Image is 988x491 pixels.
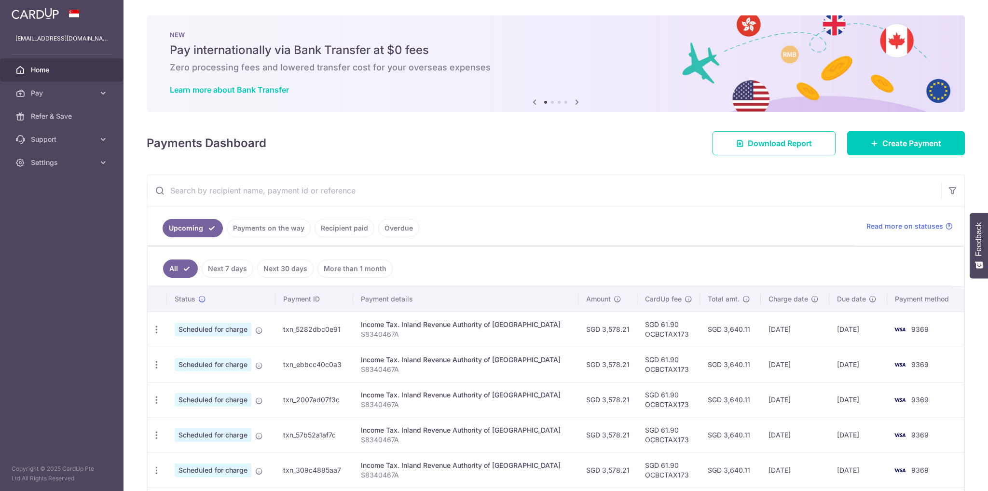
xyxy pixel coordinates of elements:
div: Income Tax. Inland Revenue Authority of [GEOGRAPHIC_DATA] [361,425,571,435]
td: SGD 3,578.21 [578,347,637,382]
td: SGD 3,640.11 [700,312,761,347]
div: Income Tax. Inland Revenue Authority of [GEOGRAPHIC_DATA] [361,461,571,470]
span: 9369 [911,360,929,368]
span: Due date [837,294,866,304]
span: Scheduled for charge [175,358,251,371]
span: Feedback [974,222,983,256]
span: Scheduled for charge [175,428,251,442]
td: txn_309c4885aa7 [275,452,353,488]
a: Download Report [713,131,836,155]
h6: Zero processing fees and lowered transfer cost for your overseas expenses [170,62,942,73]
th: Payment ID [275,286,353,312]
td: SGD 3,578.21 [578,382,637,417]
a: Read more on statuses [866,221,953,231]
span: 9369 [911,396,929,404]
td: txn_57b52a1af7c [275,417,353,452]
td: SGD 3,640.11 [700,382,761,417]
span: Scheduled for charge [175,323,251,336]
td: [DATE] [829,347,887,382]
div: Income Tax. Inland Revenue Authority of [GEOGRAPHIC_DATA] [361,320,571,329]
a: Learn more about Bank Transfer [170,85,289,95]
a: More than 1 month [317,259,393,278]
span: Charge date [768,294,808,304]
span: Read more on statuses [866,221,943,231]
div: Income Tax. Inland Revenue Authority of [GEOGRAPHIC_DATA] [361,355,571,365]
img: Bank Card [890,464,909,476]
p: [EMAIL_ADDRESS][DOMAIN_NAME] [15,34,108,43]
td: [DATE] [829,452,887,488]
p: NEW [170,31,942,39]
span: 9369 [911,325,929,333]
th: Payment details [353,286,578,312]
td: SGD 61.90 OCBCTAX173 [637,347,700,382]
span: Refer & Save [31,111,95,121]
td: SGD 61.90 OCBCTAX173 [637,452,700,488]
span: Total amt. [708,294,740,304]
span: Create Payment [882,137,941,149]
h5: Pay internationally via Bank Transfer at $0 fees [170,42,942,58]
span: Pay [31,88,95,98]
td: SGD 61.90 OCBCTAX173 [637,417,700,452]
input: Search by recipient name, payment id or reference [147,175,941,206]
td: [DATE] [829,312,887,347]
p: S8340467A [361,365,571,374]
img: Bank transfer banner [147,15,965,112]
img: Bank Card [890,359,909,370]
td: SGD 3,578.21 [578,417,637,452]
td: SGD 61.90 OCBCTAX173 [637,312,700,347]
td: [DATE] [761,417,830,452]
a: Next 7 days [202,259,253,278]
td: txn_5282dbc0e91 [275,312,353,347]
td: [DATE] [761,347,830,382]
td: [DATE] [761,452,830,488]
td: txn_ebbcc40c0a3 [275,347,353,382]
span: Home [31,65,95,75]
td: txn_2007ad07f3c [275,382,353,417]
img: Bank Card [890,324,909,335]
span: 9369 [911,466,929,474]
span: Support [31,135,95,144]
h4: Payments Dashboard [147,135,266,152]
td: SGD 3,640.11 [700,452,761,488]
p: S8340467A [361,400,571,409]
td: SGD 3,640.11 [700,417,761,452]
p: S8340467A [361,470,571,480]
th: Payment method [887,286,964,312]
td: [DATE] [761,312,830,347]
img: CardUp [12,8,59,19]
a: Upcoming [163,219,223,237]
img: Bank Card [890,394,909,406]
a: Create Payment [847,131,965,155]
span: 9369 [911,431,929,439]
td: SGD 61.90 OCBCTAX173 [637,382,700,417]
span: Settings [31,158,95,167]
span: Scheduled for charge [175,393,251,407]
td: SGD 3,578.21 [578,452,637,488]
p: S8340467A [361,435,571,445]
span: Scheduled for charge [175,464,251,477]
a: Recipient paid [315,219,374,237]
span: Status [175,294,195,304]
td: [DATE] [829,417,887,452]
a: Overdue [378,219,419,237]
a: All [163,259,198,278]
button: Feedback - Show survey [970,213,988,278]
span: Amount [586,294,611,304]
a: Next 30 days [257,259,314,278]
td: SGD 3,578.21 [578,312,637,347]
span: CardUp fee [645,294,682,304]
td: SGD 3,640.11 [700,347,761,382]
a: Payments on the way [227,219,311,237]
td: [DATE] [829,382,887,417]
p: S8340467A [361,329,571,339]
td: [DATE] [761,382,830,417]
span: Download Report [748,137,812,149]
img: Bank Card [890,429,909,441]
div: Income Tax. Inland Revenue Authority of [GEOGRAPHIC_DATA] [361,390,571,400]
